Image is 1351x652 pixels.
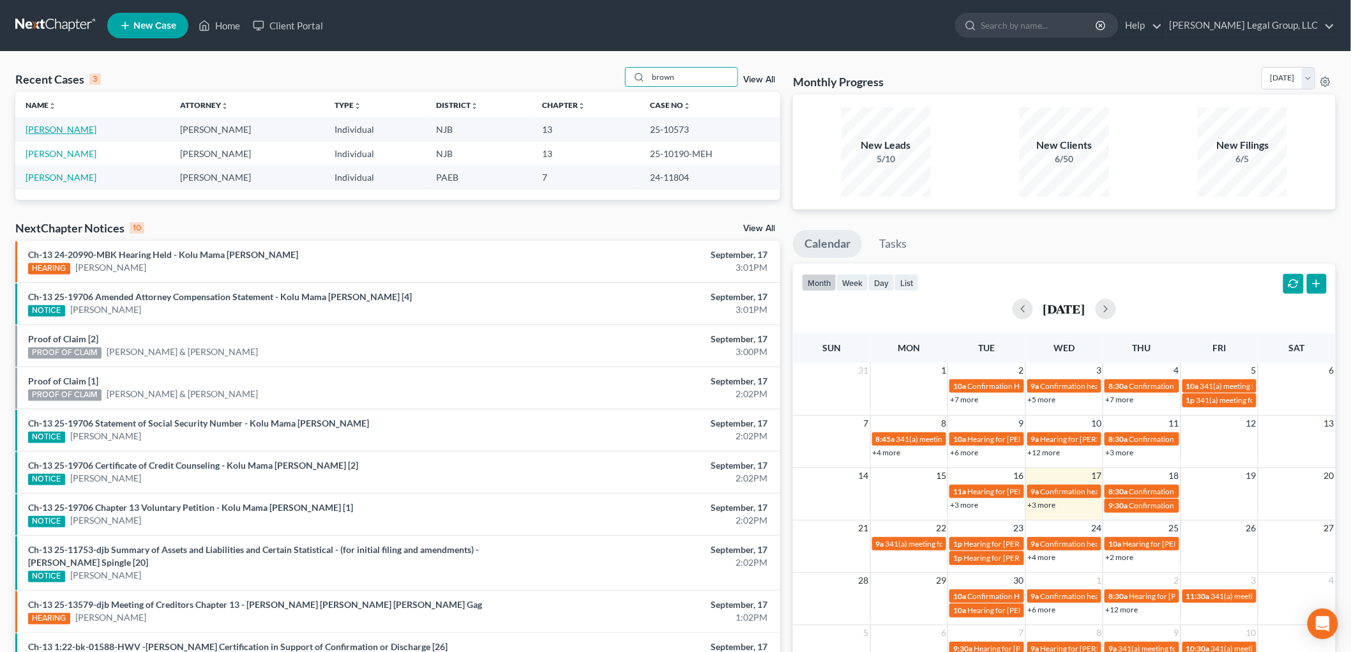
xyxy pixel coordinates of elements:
[1168,468,1181,483] span: 18
[1105,395,1133,404] a: +7 more
[1129,487,1335,496] span: Confirmation hearing for [PERSON_NAME] [PERSON_NAME]
[532,118,640,141] td: 13
[857,573,870,588] span: 28
[28,544,479,568] a: Ch-13 25-11753-djb Summary of Assets and Liabilities and Certain Statistical - (for initial filin...
[70,303,141,316] a: [PERSON_NAME]
[1020,138,1109,153] div: New Clients
[529,430,767,443] div: 2:02PM
[28,432,65,443] div: NOTICE
[953,487,966,496] span: 11a
[886,539,1009,549] span: 341(a) meeting for [PERSON_NAME]
[28,516,65,527] div: NOTICE
[857,363,870,378] span: 31
[1041,434,1202,444] span: Hearing for [PERSON_NAME] [PERSON_NAME]
[935,468,947,483] span: 15
[1245,468,1258,483] span: 19
[28,571,65,582] div: NOTICE
[950,500,978,510] a: +3 more
[1173,363,1181,378] span: 4
[981,13,1098,37] input: Search by name...
[1323,416,1336,431] span: 13
[192,14,246,37] a: Home
[822,342,841,353] span: Sun
[1018,363,1025,378] span: 2
[471,102,478,110] i: unfold_more
[529,556,767,569] div: 2:02PM
[246,14,329,37] a: Client Portal
[1308,609,1338,639] div: Open Intercom Messenger
[28,249,298,260] a: Ch-13 24-20990-MBK Hearing Held - Kolu Mama [PERSON_NAME]
[28,390,102,401] div: PROOF OF CLAIM
[1095,363,1103,378] span: 3
[1129,381,1274,391] span: Confirmation hearing for [PERSON_NAME]
[1053,342,1075,353] span: Wed
[1129,434,1274,444] span: Confirmation hearing for [PERSON_NAME]
[28,263,70,275] div: HEARING
[529,514,767,527] div: 2:02PM
[49,102,56,110] i: unfold_more
[1186,381,1199,391] span: 10a
[529,472,767,485] div: 2:02PM
[648,68,737,86] input: Search by name...
[529,261,767,274] div: 3:01PM
[1198,153,1287,165] div: 6/5
[967,591,1113,601] span: Confirmation Hearing for [PERSON_NAME]
[953,381,966,391] span: 10a
[873,448,901,457] a: +4 more
[107,345,259,358] a: [PERSON_NAME] & [PERSON_NAME]
[1090,416,1103,431] span: 10
[532,142,640,165] td: 13
[1105,605,1138,614] a: +12 more
[1129,501,1275,510] span: Confirmation Hearing for [PERSON_NAME]
[354,102,361,110] i: unfold_more
[529,303,767,316] div: 3:01PM
[170,142,324,165] td: [PERSON_NAME]
[743,224,775,233] a: View All
[1163,14,1335,37] a: [PERSON_NAME] Legal Group, LLC
[107,388,259,400] a: [PERSON_NAME] & [PERSON_NAME]
[529,459,767,472] div: September, 17
[1041,381,1186,391] span: Confirmation hearing for [PERSON_NAME]
[529,543,767,556] div: September, 17
[836,274,868,291] button: week
[578,102,585,110] i: unfold_more
[529,417,767,430] div: September, 17
[842,153,931,165] div: 5/10
[529,345,767,358] div: 3:00PM
[1013,520,1025,536] span: 23
[640,118,780,141] td: 25-10573
[898,342,921,353] span: Mon
[529,248,767,261] div: September, 17
[1245,520,1258,536] span: 26
[26,172,96,183] a: [PERSON_NAME]
[529,333,767,345] div: September, 17
[802,274,836,291] button: month
[70,430,141,443] a: [PERSON_NAME]
[28,347,102,359] div: PROOF OF CLAIM
[542,100,585,110] a: Chapterunfold_more
[1028,552,1056,562] a: +4 more
[1090,520,1103,536] span: 24
[1122,539,1222,549] span: Hearing for [PERSON_NAME]
[335,100,361,110] a: Typeunfold_more
[953,553,962,563] span: 1p
[1043,302,1085,315] h2: [DATE]
[426,142,532,165] td: NJB
[529,291,767,303] div: September, 17
[1186,395,1195,405] span: 1p
[28,305,65,317] div: NOTICE
[133,21,176,31] span: New Case
[868,230,918,258] a: Tasks
[1018,416,1025,431] span: 9
[1108,487,1128,496] span: 8:30a
[1031,591,1039,601] span: 9a
[170,165,324,189] td: [PERSON_NAME]
[529,388,767,400] div: 2:02PM
[1028,500,1056,510] a: +3 more
[650,100,691,110] a: Case Nounfold_more
[1013,468,1025,483] span: 16
[1168,520,1181,536] span: 25
[967,487,1067,496] span: Hearing for [PERSON_NAME]
[1031,487,1039,496] span: 9a
[1041,539,1186,549] span: Confirmation hearing for [PERSON_NAME]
